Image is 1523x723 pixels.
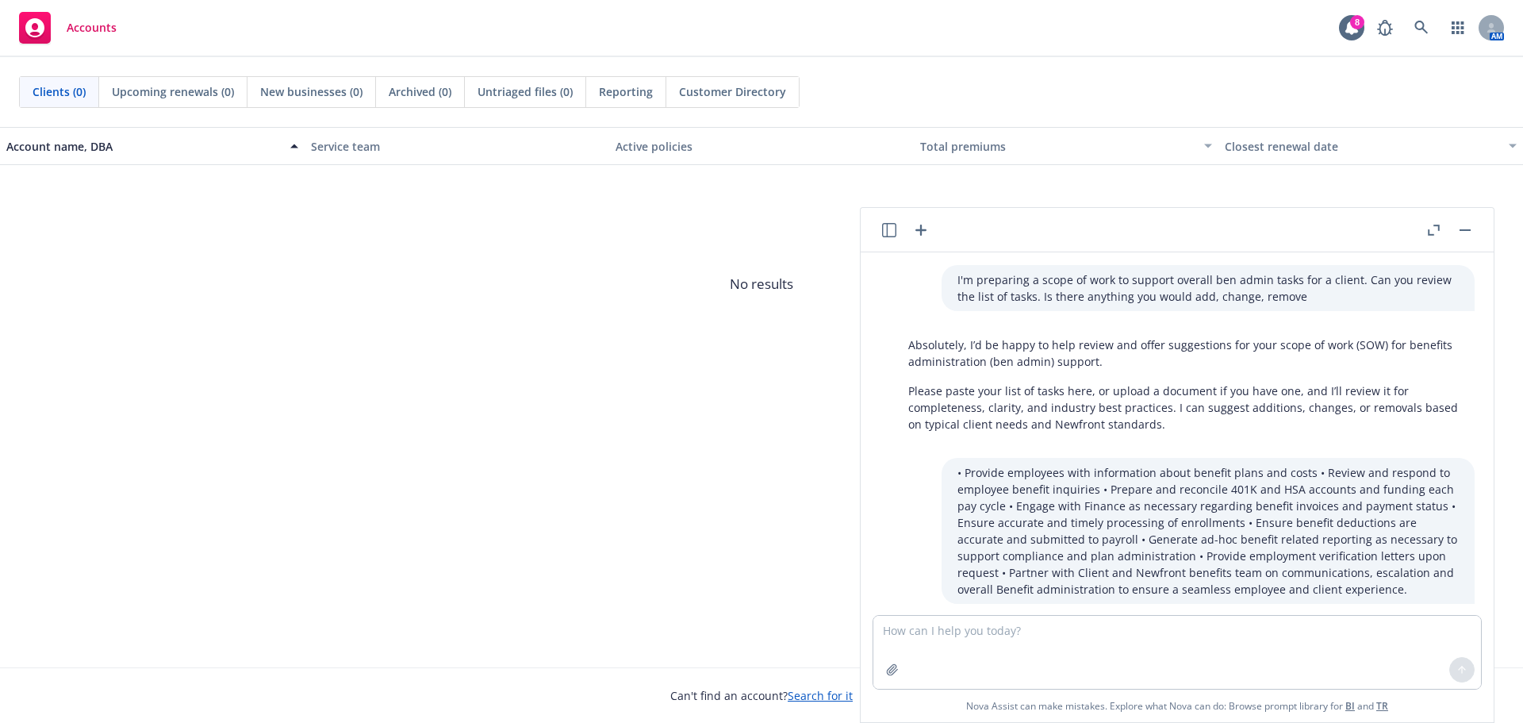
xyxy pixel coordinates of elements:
div: Total premiums [920,138,1195,155]
span: Clients (0) [33,83,86,100]
div: Active policies [616,138,907,155]
div: 8 [1350,15,1364,29]
p: Absolutely, I’d be happy to help review and offer suggestions for your scope of work (SOW) for be... [908,337,1459,370]
span: New businesses (0) [260,83,363,100]
a: Report a Bug [1369,12,1401,44]
button: Active policies [609,127,914,165]
span: Nova Assist can make mistakes. Explore what Nova can do: Browse prompt library for and [966,690,1388,722]
span: Archived (0) [389,83,451,100]
button: Closest renewal date [1218,127,1523,165]
a: Switch app [1442,12,1474,44]
a: Search [1406,12,1437,44]
span: Untriaged files (0) [478,83,573,100]
button: Total premiums [914,127,1218,165]
span: Can't find an account? [670,687,853,704]
a: Accounts [13,6,123,50]
span: Reporting [599,83,653,100]
p: I'm preparing a scope of work to support overall ben admin tasks for a client. Can you review the... [957,271,1459,305]
a: BI [1345,699,1355,713]
div: Account name, DBA [6,138,281,155]
div: Service team [311,138,603,155]
span: Customer Directory [679,83,786,100]
div: Closest renewal date [1225,138,1499,155]
button: Service team [305,127,609,165]
a: TR [1376,699,1388,713]
span: Upcoming renewals (0) [112,83,234,100]
p: • Provide employees with information about benefit plans and costs • Review and respond to employ... [957,464,1459,598]
span: Accounts [67,21,117,34]
p: Please paste your list of tasks here, or upload a document if you have one, and I’ll review it fo... [908,383,1459,433]
a: Search for it [788,688,853,703]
